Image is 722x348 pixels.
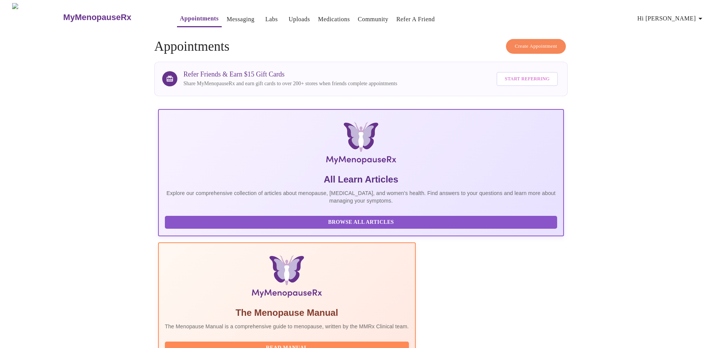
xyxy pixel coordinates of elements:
a: Refer a Friend [396,14,435,25]
h3: MyMenopauseRx [63,12,132,22]
h5: The Menopause Manual [165,307,409,319]
img: Menopause Manual [204,255,370,301]
button: Browse All Articles [165,216,557,229]
a: Community [358,14,388,25]
a: Start Referring [495,68,560,90]
a: Browse All Articles [165,218,559,225]
a: Uploads [288,14,310,25]
h4: Appointments [154,39,568,54]
img: MyMenopauseRx Logo [226,122,496,167]
button: Uploads [285,12,313,27]
button: Create Appointment [506,39,566,54]
button: Start Referring [496,72,558,86]
button: Medications [315,12,353,27]
span: Hi [PERSON_NAME] [637,13,705,24]
button: Community [355,12,392,27]
a: Appointments [180,13,219,24]
button: Messaging [224,12,257,27]
h3: Refer Friends & Earn $15 Gift Cards [183,70,397,78]
a: MyMenopauseRx [62,4,161,31]
span: Browse All Articles [172,218,550,227]
button: Hi [PERSON_NAME] [634,11,708,26]
button: Labs [259,12,283,27]
img: MyMenopauseRx Logo [12,3,62,31]
p: Explore our comprehensive collection of articles about menopause, [MEDICAL_DATA], and women's hea... [165,189,557,204]
span: Start Referring [505,75,550,83]
h5: All Learn Articles [165,173,557,186]
button: Appointments [177,11,222,27]
a: Labs [265,14,278,25]
a: Messaging [227,14,254,25]
p: Share MyMenopauseRx and earn gift cards to over 200+ stores when friends complete appointments [183,80,397,87]
button: Refer a Friend [393,12,438,27]
a: Medications [318,14,350,25]
span: Create Appointment [515,42,557,51]
p: The Menopause Manual is a comprehensive guide to menopause, written by the MMRx Clinical team. [165,323,409,330]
